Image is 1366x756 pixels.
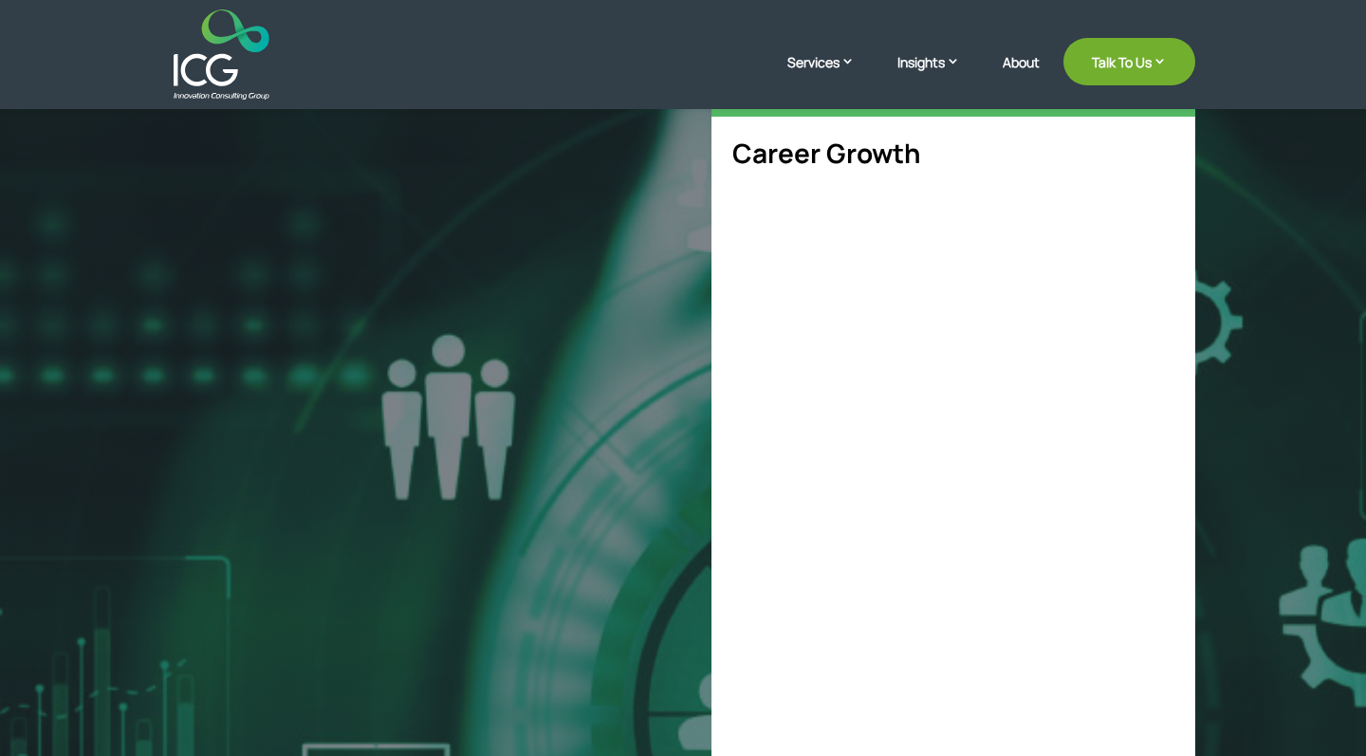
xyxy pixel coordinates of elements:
[1271,665,1366,756] div: Chat-Widget
[732,138,1174,179] h5: Career Growth
[897,52,979,100] a: Insights
[174,9,269,100] img: ICG
[1271,665,1366,756] iframe: Chat Widget
[1003,55,1040,100] a: About
[1063,38,1195,85] a: Talk To Us
[787,52,874,100] a: Services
